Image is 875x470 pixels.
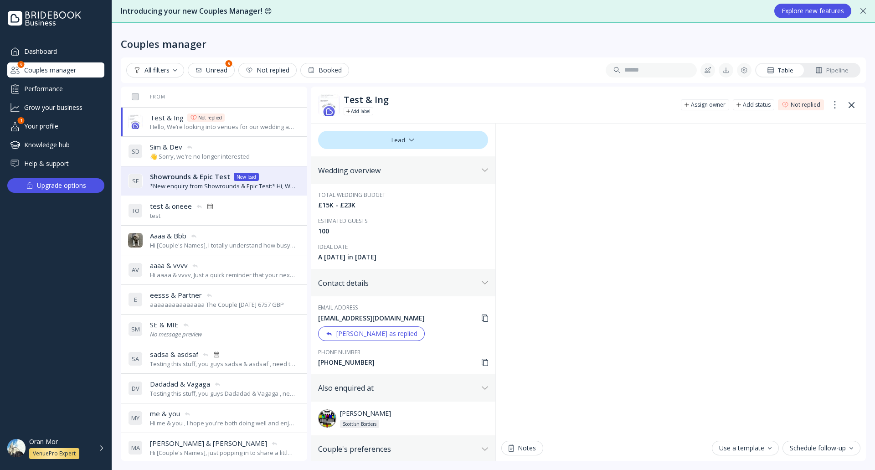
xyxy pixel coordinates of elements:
[318,94,340,116] img: dpr=1,fit=cover,g=face,w=48,h=48
[18,117,25,124] div: 1
[318,279,478,288] div: Contact details
[18,61,25,68] div: 6
[128,263,143,277] div: A V
[318,253,488,262] div: A [DATE] in [DATE]
[128,144,143,159] div: S D
[318,227,488,236] div: 100
[150,379,210,389] span: Dadadad & Vagaga
[774,4,851,18] button: Explore new features
[246,67,289,74] div: Not replied
[7,119,104,134] a: Your profile1
[150,350,198,359] span: sadsa & asdsaf
[128,440,143,455] div: M A
[318,191,488,199] div: Total wedding budget
[7,62,104,77] a: Couples manager6
[150,449,296,457] div: Hi [Couple's Names], just popping in to share a little reminder about what makes our venue specia...
[150,182,296,191] div: *New enquiry from Showrounds & Epic Test:* Hi, We are considering you as a venue for our wedding!...
[7,81,104,96] div: Performance
[791,101,820,108] div: Not replied
[318,326,425,341] button: [PERSON_NAME] as replied
[318,201,488,210] div: £15K - £23K
[318,383,478,393] div: Also enquired at
[7,62,104,77] div: Couples manager
[318,348,488,356] div: Phone number
[128,292,143,307] div: E
[150,231,186,241] span: Aaaa & Bbb
[7,178,104,193] button: Upgrade options
[237,173,256,181] div: New lead
[719,444,772,452] div: Use a template
[300,63,349,77] button: Booked
[343,420,376,428] div: Scottish Borders
[33,450,76,457] div: VenuePro Expert
[150,172,230,181] span: Showrounds & Epic Test
[198,114,222,121] div: Not replied
[318,304,488,311] div: Email address
[501,441,543,455] button: Notes
[128,114,143,129] img: dpr=1,fit=cover,g=face,w=32,h=32
[126,63,184,77] button: All filters
[308,67,342,74] div: Booked
[318,166,478,175] div: Wedding overview
[128,351,143,366] div: S A
[7,44,104,59] a: Dashboard
[150,360,296,368] div: Testing this stuff, you guys sadsa & asdsaf , need to pay 4444 GBP until [DATE] . Changed
[318,314,488,323] div: [EMAIL_ADDRESS][DOMAIN_NAME]
[815,66,849,75] div: Pipeline
[121,37,206,50] div: Couples manager
[128,233,143,248] img: dpr=1,fit=cover,g=face,w=32,h=32
[150,419,296,428] div: Hi me & you , I hope you're both doing well and enjoying the planning process! I just wanted to c...
[318,409,488,428] a: [PERSON_NAME]Scottish Borders
[150,330,202,338] i: No message preview
[318,131,488,149] div: Lead
[150,300,284,309] div: aaaaaaaaaaaaaaa The Couple [DATE] 6757 GBP
[150,212,214,220] div: test
[782,7,844,15] div: Explore new features
[344,94,674,105] div: Test & Ing
[128,203,143,218] div: T O
[712,441,779,455] button: Use a template
[188,63,235,77] button: Unread
[340,409,478,428] div: [PERSON_NAME]
[743,101,771,108] div: Add status
[325,330,417,337] div: [PERSON_NAME] as replied
[150,142,182,152] span: Sim & Dev
[134,67,177,74] div: All filters
[7,439,26,457] img: dpr=1,fit=cover,g=face,w=48,h=48
[37,179,86,192] div: Upgrade options
[128,174,143,188] div: S E
[150,152,250,161] div: 👋 Sorry, we're no longer interested
[7,119,104,134] div: Your profile
[351,108,371,115] div: Add label
[767,66,793,75] div: Table
[318,358,488,367] div: [PHONE_NUMBER]
[150,409,180,418] span: me & you
[7,137,104,152] a: Knowledge hub
[150,201,192,211] span: test & oneee
[691,101,726,108] div: Assign owner
[7,100,104,115] a: Grow your business
[226,60,232,67] div: 6
[790,444,853,452] div: Schedule follow-up
[150,290,202,300] span: eesss & Partner
[150,439,267,448] span: [PERSON_NAME] & [PERSON_NAME]
[7,156,104,171] a: Help & support
[150,123,296,131] div: Hello, We’re looking into venues for our wedding and would love to know more about yours. Could y...
[150,113,184,123] span: Test & Ing
[318,243,488,251] div: Ideal date
[238,63,297,77] button: Not replied
[318,217,488,225] div: Estimated guests
[782,441,860,455] button: Schedule follow-up
[150,241,296,250] div: Hi [Couple's Names], I totally understand how busy planning can get, but I didn’t want to miss th...
[150,261,188,270] span: aaaa & vvvv
[150,320,179,330] span: SE & MIE
[29,438,58,446] div: Oran Mor
[128,322,143,336] div: S M
[128,93,165,100] div: From
[195,67,227,74] div: Unread
[318,409,336,428] img: thumbnail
